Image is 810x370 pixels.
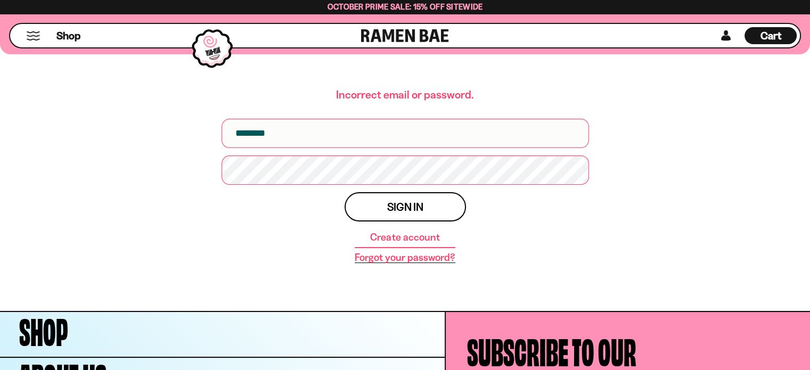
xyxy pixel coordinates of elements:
[760,29,781,42] span: Cart
[328,2,483,12] span: October Prime Sale: 15% off Sitewide
[56,27,80,44] a: Shop
[26,31,40,40] button: Mobile Menu Trigger
[19,311,68,347] span: Shop
[744,24,797,47] div: Cart
[370,232,439,243] a: Create account
[222,86,589,103] li: Incorrect email or password.
[355,252,455,263] a: Forgot your password?
[56,29,80,43] span: Shop
[387,201,423,212] span: Sign in
[345,192,466,221] button: Sign in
